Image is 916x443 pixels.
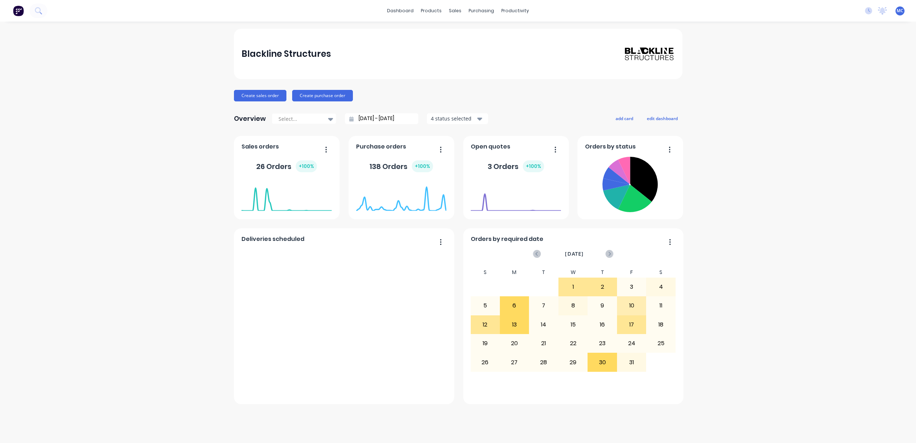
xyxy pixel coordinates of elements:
div: 12 [471,316,500,334]
div: 25 [646,334,675,352]
div: 26 [471,353,500,371]
div: sales [445,5,465,16]
span: [DATE] [565,250,584,258]
span: Open quotes [471,142,510,151]
div: S [470,267,500,278]
div: products [417,5,445,16]
button: Create purchase order [292,90,353,101]
div: Blackline Structures [241,47,331,61]
div: 4 status selected [431,115,476,122]
div: 3 [617,278,646,296]
button: Create sales order [234,90,286,101]
div: 20 [500,334,529,352]
div: 13 [500,316,529,334]
div: 22 [559,334,588,352]
div: 14 [529,316,558,334]
button: 4 status selected [427,113,488,124]
div: 19 [471,334,500,352]
div: S [646,267,676,278]
div: M [500,267,529,278]
span: MC [897,8,903,14]
div: Overview [234,111,266,126]
div: 23 [588,334,617,352]
span: Purchase orders [356,142,406,151]
div: 9 [588,297,617,315]
button: add card [611,114,638,123]
div: 31 [617,353,646,371]
div: T [588,267,617,278]
div: purchasing [465,5,498,16]
div: 15 [559,316,588,334]
div: 26 Orders [256,160,317,172]
div: 16 [588,316,617,334]
div: + 100 % [523,160,544,172]
div: 138 Orders [369,160,433,172]
span: Sales orders [241,142,279,151]
div: 3 Orders [488,160,544,172]
div: 6 [500,297,529,315]
div: + 100 % [296,160,317,172]
span: Orders by status [585,142,636,151]
div: 2 [588,278,617,296]
img: Factory [13,5,24,16]
a: dashboard [383,5,417,16]
div: T [529,267,558,278]
div: 4 [646,278,675,296]
button: edit dashboard [642,114,682,123]
div: 24 [617,334,646,352]
div: F [617,267,646,278]
div: 30 [588,353,617,371]
div: 10 [617,297,646,315]
div: 27 [500,353,529,371]
img: Blackline Structures [624,47,675,61]
div: 8 [559,297,588,315]
div: 1 [559,278,588,296]
div: productivity [498,5,533,16]
div: 18 [646,316,675,334]
div: 7 [529,297,558,315]
div: 28 [529,353,558,371]
div: 11 [646,297,675,315]
div: 17 [617,316,646,334]
div: 29 [559,353,588,371]
div: W [558,267,588,278]
div: 21 [529,334,558,352]
div: 5 [471,297,500,315]
div: + 100 % [412,160,433,172]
